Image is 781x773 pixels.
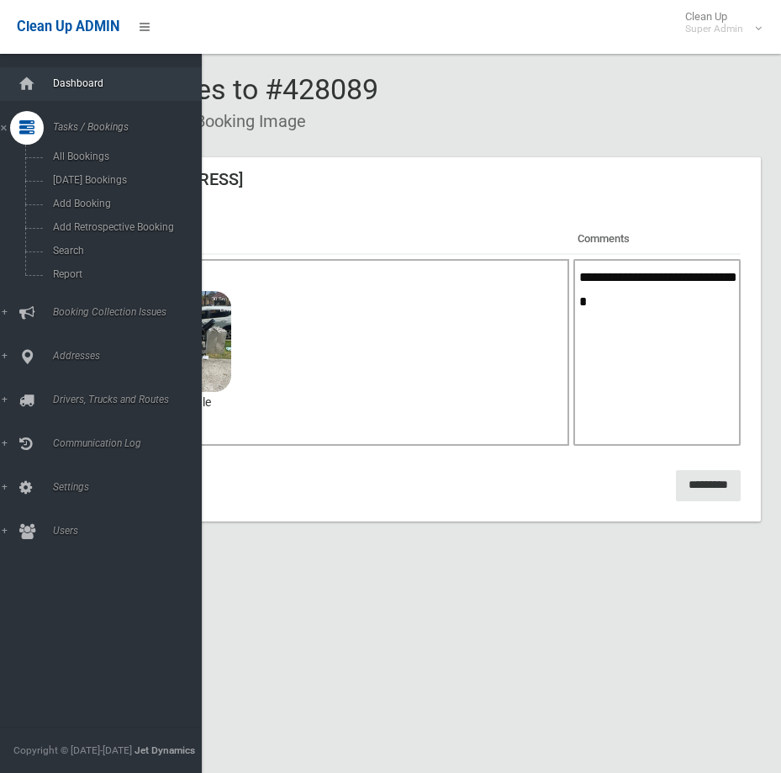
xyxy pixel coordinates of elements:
span: [DATE] Bookings [48,174,200,186]
span: All Bookings [48,151,200,162]
span: Settings [48,481,214,493]
span: Report [48,268,200,280]
span: Users [48,525,214,537]
strong: Jet Dynamics [135,744,195,756]
span: Drivers, Trucks and Routes [48,394,214,405]
span: Add Images to #428089 [74,72,378,106]
span: Dashboard [48,77,214,89]
span: Addresses [48,350,214,362]
span: Booking Collection Issues [48,306,214,318]
span: Add Booking [48,198,200,209]
span: Copyright © [DATE]-[DATE] [13,744,132,756]
small: Super Admin [685,23,743,35]
span: Communication Log [48,437,214,449]
li: Booking Image [183,106,306,137]
span: Clean Up [677,10,760,35]
th: Add a photo. [94,225,573,254]
span: Add Retrospective Booking [48,221,200,233]
th: Comments [573,225,741,254]
span: Tasks / Bookings [48,121,214,133]
span: Clean Up ADMIN [17,19,119,34]
span: Search [48,245,200,257]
